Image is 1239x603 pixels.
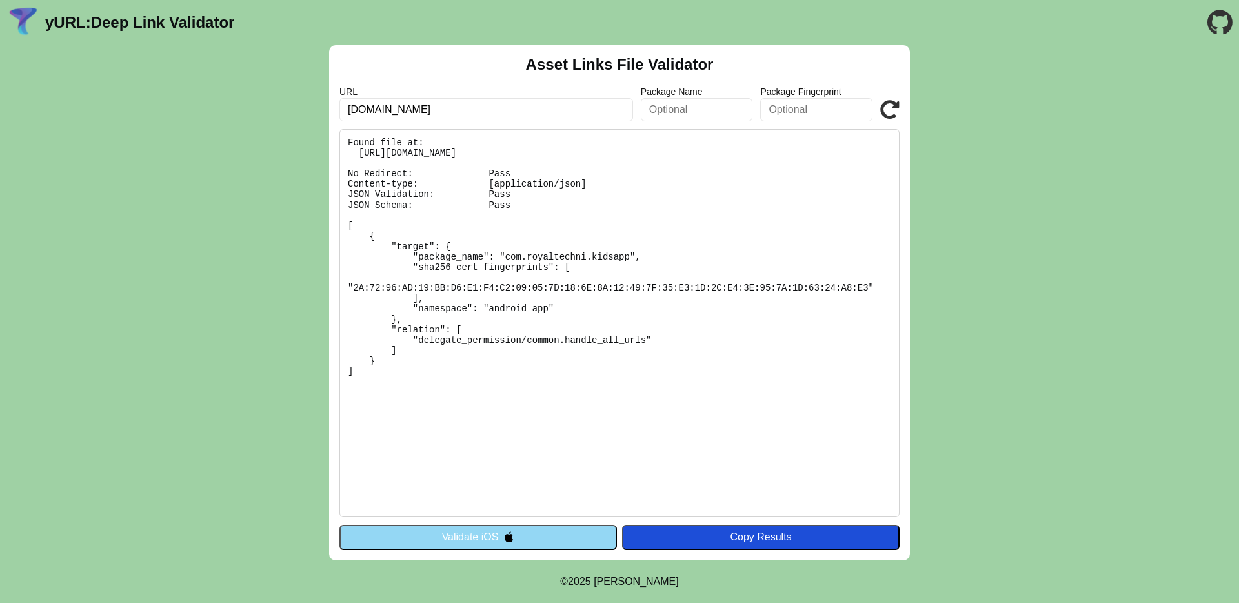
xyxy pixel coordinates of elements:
span: 2025 [568,576,591,587]
input: Optional [760,98,872,121]
label: Package Name [641,87,753,97]
button: Validate iOS [339,525,617,549]
a: yURL:Deep Link Validator [45,14,234,32]
label: Package Fingerprint [760,87,872,97]
div: Copy Results [629,531,893,543]
footer: © [560,560,678,603]
pre: Found file at: [URL][DOMAIN_NAME] No Redirect: Pass Content-type: [application/json] JSON Validat... [339,129,900,517]
input: Optional [641,98,753,121]
input: Required [339,98,633,121]
h2: Asset Links File Validator [526,56,714,74]
img: appleIcon.svg [503,531,514,542]
button: Copy Results [622,525,900,549]
img: yURL Logo [6,6,40,39]
a: Michael Ibragimchayev's Personal Site [594,576,679,587]
label: URL [339,87,633,97]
